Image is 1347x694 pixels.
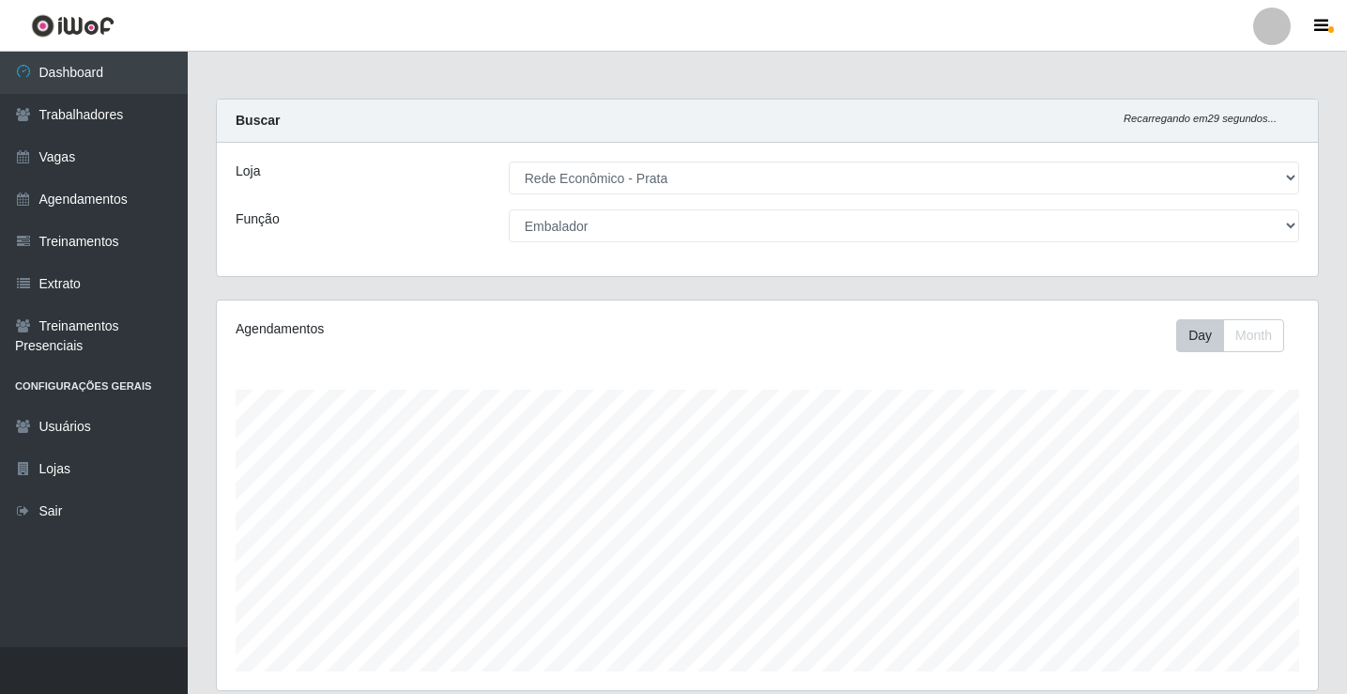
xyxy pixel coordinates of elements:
[1176,319,1284,352] div: First group
[236,319,663,339] div: Agendamentos
[236,113,280,128] strong: Buscar
[31,14,115,38] img: CoreUI Logo
[236,209,280,229] label: Função
[1176,319,1299,352] div: Toolbar with button groups
[1223,319,1284,352] button: Month
[1176,319,1224,352] button: Day
[1124,113,1277,124] i: Recarregando em 29 segundos...
[236,162,260,181] label: Loja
